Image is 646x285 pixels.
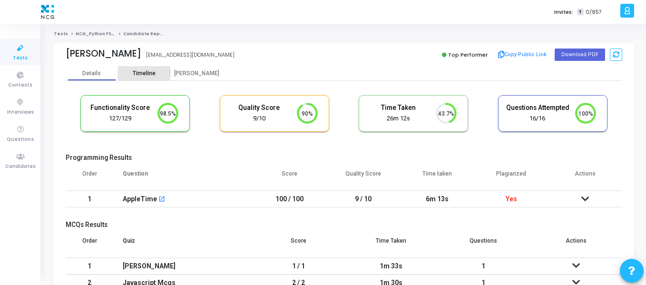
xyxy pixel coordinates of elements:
div: AppleTime [123,191,157,207]
th: Actions [530,231,622,258]
th: Plagiarized [474,164,548,191]
h5: Quality Score [227,104,291,112]
span: Questions [7,136,34,144]
span: Candidate Report [123,31,167,37]
div: 1m 33s [354,258,428,274]
th: Time taken [401,164,475,191]
span: Candidates [5,163,36,171]
span: Tests [13,54,28,62]
th: Actions [548,164,623,191]
div: 9/10 [227,114,291,123]
button: Copy Public Link [495,48,550,62]
td: 9 / 10 [326,191,401,207]
mat-icon: open_in_new [158,197,165,203]
td: 1 / 1 [253,258,345,275]
span: Contests [8,81,32,89]
td: 1 [437,258,529,275]
div: Details [82,70,101,77]
span: T [577,9,583,16]
th: Order [66,164,113,191]
td: 1 [66,258,113,275]
div: Timeline [133,70,156,77]
div: 127/129 [88,114,152,123]
label: Invites: [554,8,573,16]
span: Top Performer [448,51,488,59]
div: [PERSON_NAME] [66,48,141,59]
h5: Time Taken [366,104,430,112]
div: [PERSON_NAME] [170,70,223,77]
th: Question [113,164,253,191]
div: 16/16 [506,114,569,123]
div: [EMAIL_ADDRESS][DOMAIN_NAME] [146,51,235,59]
span: Yes [506,195,517,203]
th: Questions [437,231,529,258]
span: Interviews [7,108,34,117]
th: Score [253,231,345,258]
div: [PERSON_NAME] [123,258,243,274]
th: Quality Score [326,164,401,191]
h5: MCQs Results [66,221,622,229]
th: Score [253,164,327,191]
div: 26m 12s [366,114,430,123]
h5: Functionality Score [88,104,152,112]
th: Time Taken [345,231,437,258]
th: Order [66,231,113,258]
img: logo [39,2,57,21]
h5: Questions Attempted [506,104,569,112]
a: NCG_Python FS_Developer_2025 [76,31,156,37]
td: 6m 13s [401,191,475,207]
h5: Programming Results [66,154,622,162]
nav: breadcrumb [54,31,634,37]
span: 0/857 [586,8,602,16]
th: Quiz [113,231,253,258]
td: 1 [66,191,113,207]
button: Download PDF [555,49,605,61]
td: 100 / 100 [253,191,327,207]
a: Tests [54,31,68,37]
